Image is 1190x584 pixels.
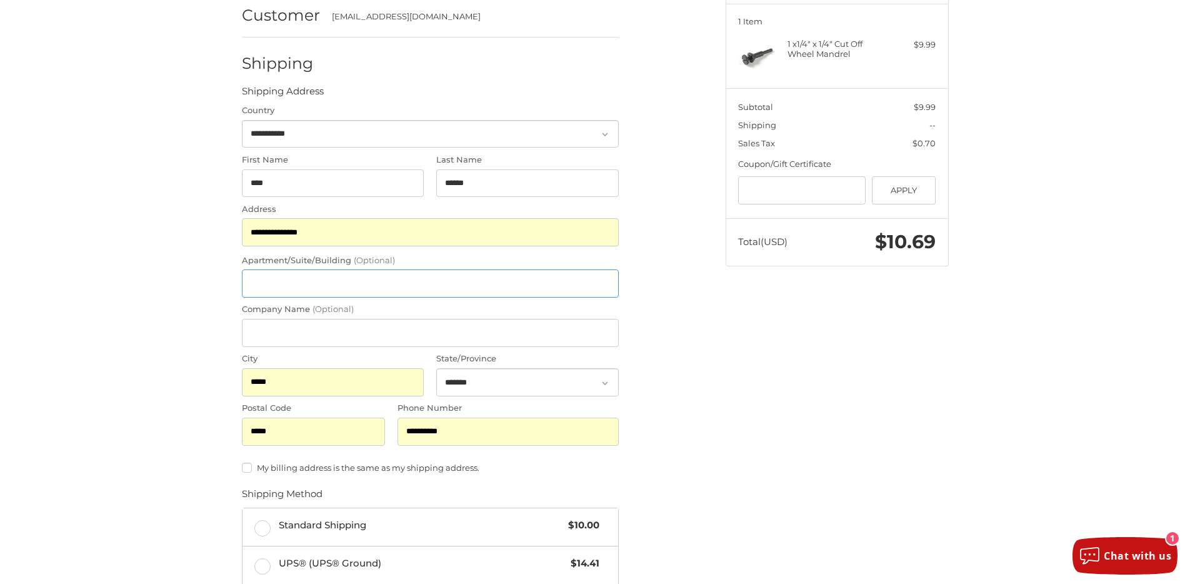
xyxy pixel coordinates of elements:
[929,120,936,130] span: --
[738,158,936,171] div: Coupon/Gift Certificate
[562,518,600,533] span: $10.00
[738,16,936,26] h3: 1 Item
[738,120,776,130] span: Shipping
[436,353,619,365] label: State/Province
[1166,532,1179,545] div: 1
[312,304,354,314] small: (Optional)
[436,154,619,166] label: Last Name
[242,402,386,415] label: Postal Code
[242,154,424,166] label: First Name
[242,353,424,365] label: City
[738,236,787,248] span: Total (USD)
[242,104,619,117] label: Country
[242,487,322,507] legend: Shipping Method
[912,138,936,148] span: $0.70
[397,402,619,415] label: Phone Number
[787,39,883,59] h4: 1 x 1/4" x 1/4" Cut Off Wheel Mandrel
[279,556,565,571] span: UPS® (UPS® Ground)
[1072,537,1177,575] button: Chat with us
[242,203,619,216] label: Address
[242,463,619,473] label: My billing address is the same as my shipping address.
[279,518,562,533] span: Standard Shipping
[914,102,936,112] span: $9.99
[242,54,315,73] h2: Shipping
[332,11,606,23] div: [EMAIL_ADDRESS][DOMAIN_NAME]
[354,255,395,265] small: (Optional)
[738,102,773,112] span: Subtotal
[242,303,619,316] label: Company Name
[872,176,936,204] button: Apply
[1104,549,1171,563] span: Chat with us
[565,556,600,571] span: $14.41
[242,6,320,25] h2: Customer
[875,230,936,253] span: $10.69
[886,39,936,51] div: $9.99
[738,138,775,148] span: Sales Tax
[242,84,324,104] legend: Shipping Address
[738,176,866,204] input: Gift Certificate or Coupon Code
[242,254,619,267] label: Apartment/Suite/Building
